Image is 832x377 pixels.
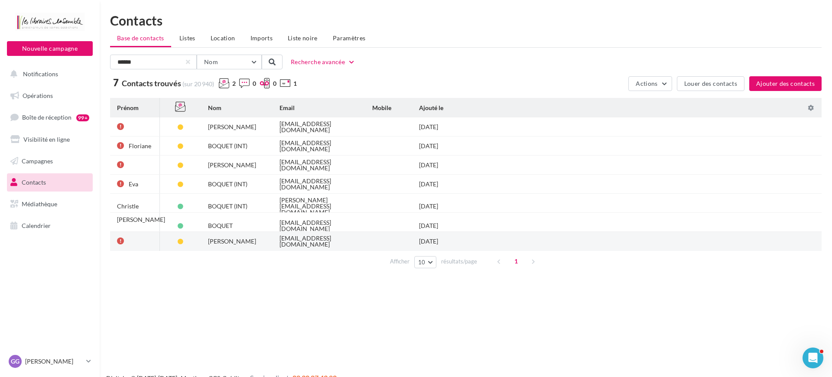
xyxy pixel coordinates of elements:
[803,348,823,368] iframe: Intercom live chat
[122,78,181,88] span: Contacts trouvés
[279,104,295,111] span: Email
[5,87,94,105] a: Opérations
[677,76,744,91] button: Louer des contacts
[253,79,256,88] span: 0
[23,136,70,143] span: Visibilité en ligne
[204,58,218,65] span: Nom
[293,79,297,88] span: 1
[208,223,233,229] div: BOQUET
[7,41,93,56] button: Nouvelle campagne
[279,197,358,215] div: [PERSON_NAME][EMAIL_ADDRESS][DOMAIN_NAME]
[208,238,256,244] div: [PERSON_NAME]
[5,195,94,213] a: Médiathèque
[419,181,438,187] div: [DATE]
[22,157,53,164] span: Campagnes
[5,152,94,170] a: Campagnes
[208,104,221,111] span: Nom
[197,55,262,69] button: Nom
[279,159,358,171] div: [EMAIL_ADDRESS][DOMAIN_NAME]
[117,203,139,209] div: Christle
[5,173,94,192] a: Contacts
[419,223,438,229] div: [DATE]
[11,357,19,366] span: GG
[333,34,366,42] span: Paramètres
[279,140,358,152] div: [EMAIL_ADDRESS][DOMAIN_NAME]
[418,259,426,266] span: 10
[509,254,523,268] span: 1
[5,108,94,127] a: Boîte de réception99+
[23,92,53,99] span: Opérations
[76,114,89,121] div: 99+
[636,80,657,87] span: Actions
[117,104,139,111] span: Prénom
[129,181,138,187] div: Eva
[419,143,438,149] div: [DATE]
[273,79,276,88] span: 0
[110,14,822,27] h1: Contacts
[250,34,273,42] span: Imports
[211,34,235,42] span: Location
[208,203,247,209] div: BOQUET (INT)
[208,162,256,168] div: [PERSON_NAME]
[22,114,71,121] span: Boîte de réception
[22,222,51,229] span: Calendrier
[419,104,443,111] span: Ajouté le
[208,124,256,130] div: [PERSON_NAME]
[279,235,358,247] div: [EMAIL_ADDRESS][DOMAIN_NAME]
[390,257,409,266] span: Afficher
[372,104,391,111] span: Mobile
[7,353,93,370] a: GG [PERSON_NAME]
[419,162,438,168] div: [DATE]
[5,65,91,83] button: Notifications
[5,217,94,235] a: Calendrier
[232,79,236,88] span: 2
[749,76,822,91] button: Ajouter des contacts
[179,34,195,42] span: Listes
[279,220,358,232] div: [EMAIL_ADDRESS][DOMAIN_NAME]
[419,238,438,244] div: [DATE]
[208,181,247,187] div: BOQUET (INT)
[208,143,247,149] div: BOQUET (INT)
[279,121,358,133] div: [EMAIL_ADDRESS][DOMAIN_NAME]
[22,179,46,186] span: Contacts
[288,34,318,42] span: Liste noire
[419,124,438,130] div: [DATE]
[419,203,438,209] div: [DATE]
[279,178,358,190] div: [EMAIL_ADDRESS][DOMAIN_NAME]
[22,200,57,208] span: Médiathèque
[628,76,672,91] button: Actions
[287,57,359,67] button: Recherche avancée
[414,256,436,268] button: 10
[182,80,214,88] span: (sur 20 940)
[117,217,165,223] div: [PERSON_NAME]
[113,78,119,88] span: 7
[25,357,83,366] p: [PERSON_NAME]
[23,70,58,78] span: Notifications
[5,130,94,149] a: Visibilité en ligne
[129,143,151,149] div: Floriane
[441,257,477,266] span: résultats/page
